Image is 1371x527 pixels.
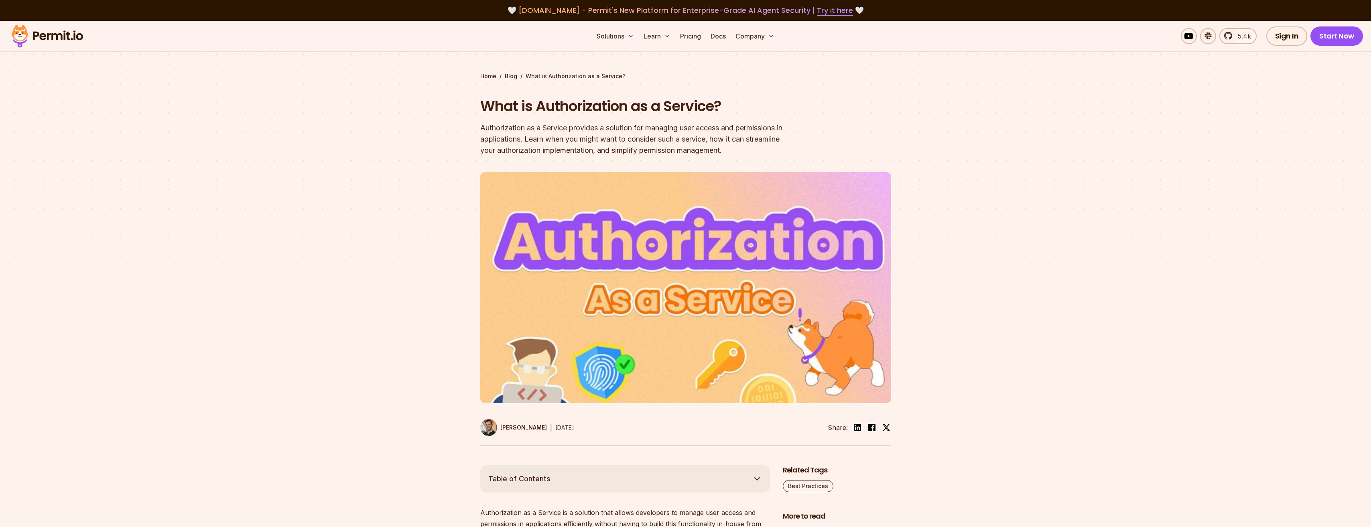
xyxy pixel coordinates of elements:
button: Learn [640,28,674,44]
span: [DOMAIN_NAME] - Permit's New Platform for Enterprise-Grade AI Agent Security | [518,5,853,15]
time: [DATE] [555,424,574,431]
h2: More to read [783,511,891,521]
a: Pricing [677,28,704,44]
h1: What is Authorization as a Service? [480,96,788,116]
button: Table of Contents [480,465,770,493]
a: Sign In [1266,26,1308,46]
div: / / [480,72,891,80]
span: Table of Contents [488,473,550,484]
div: | [550,423,552,432]
a: Start Now [1310,26,1363,46]
div: 🤍 🤍 [19,5,1352,16]
button: Solutions [593,28,637,44]
img: Permit logo [8,22,87,50]
img: linkedin [853,423,862,432]
button: Company [732,28,778,44]
a: Try it here [817,5,853,16]
img: What is Authorization as a Service? [480,172,891,403]
li: Share: [828,423,848,432]
img: facebook [867,423,877,432]
a: Blog [505,72,517,80]
a: 5.4k [1219,28,1257,44]
a: Home [480,72,496,80]
p: [PERSON_NAME] [500,424,547,432]
div: Authorization as a Service provides a solution for managing user access and permissions in applic... [480,122,788,156]
a: [PERSON_NAME] [480,419,547,436]
a: Docs [707,28,729,44]
h2: Related Tags [783,465,891,475]
span: 5.4k [1233,31,1251,41]
a: Best Practices [783,480,833,492]
img: Daniel Bass [480,419,497,436]
img: twitter [882,424,890,432]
